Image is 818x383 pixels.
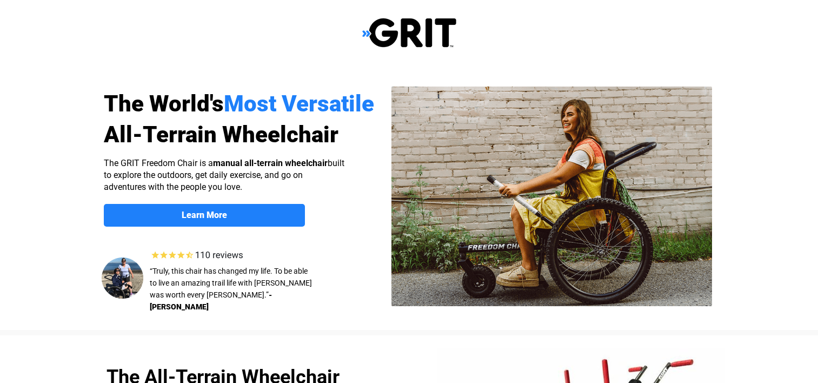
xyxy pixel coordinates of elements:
[104,90,224,117] span: The World's
[104,121,338,148] span: All-Terrain Wheelchair
[213,158,328,168] strong: manual all-terrain wheelchair
[182,210,227,220] strong: Learn More
[224,90,374,117] span: Most Versatile
[104,158,344,192] span: The GRIT Freedom Chair is a built to explore the outdoors, get daily exercise, and go on adventur...
[104,204,305,227] a: Learn More
[150,267,312,299] span: “Truly, this chair has changed my life. To be able to live an amazing trail life with [PERSON_NAM...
